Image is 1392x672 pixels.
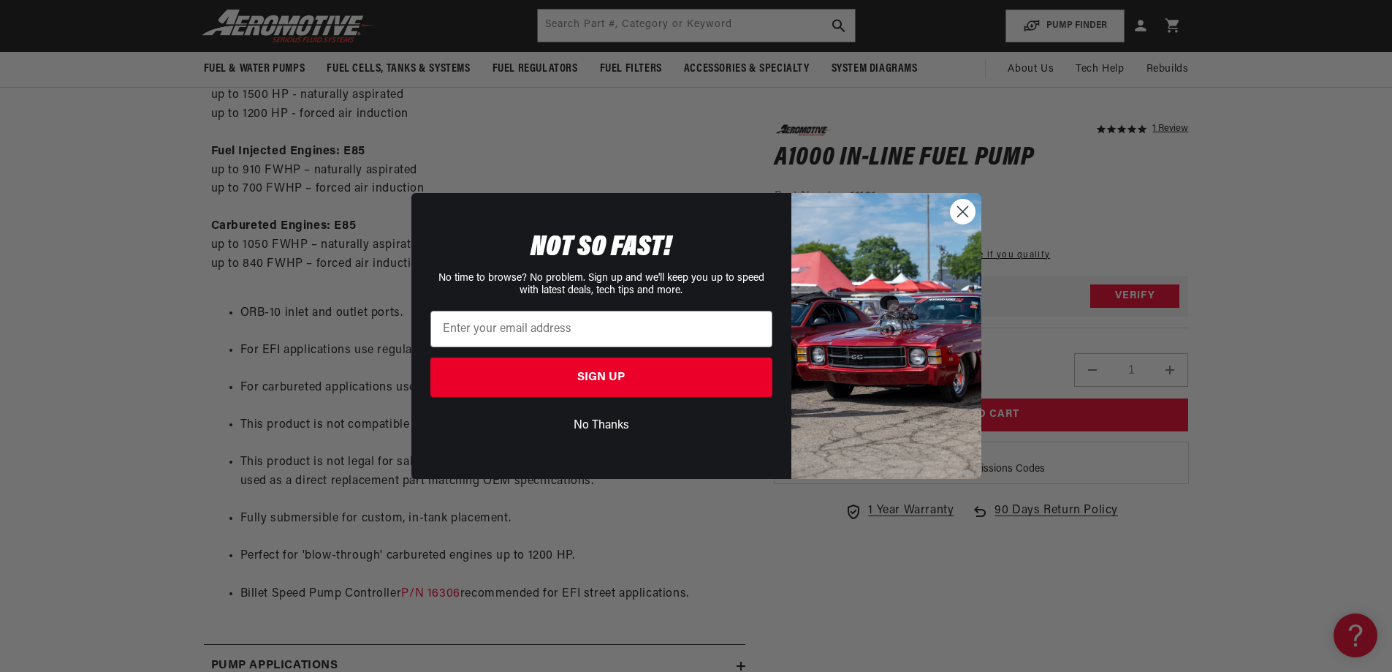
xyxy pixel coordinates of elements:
input: Enter your email address [430,311,772,347]
img: 85cdd541-2605-488b-b08c-a5ee7b438a35.jpeg [791,193,981,478]
span: NOT SO FAST! [530,233,672,263]
button: Close dialog [950,199,975,224]
button: SIGN UP [430,358,772,397]
button: No Thanks [430,412,772,439]
span: No time to browse? No problem. Sign up and we'll keep you up to speed with latest deals, tech tip... [438,273,764,296]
